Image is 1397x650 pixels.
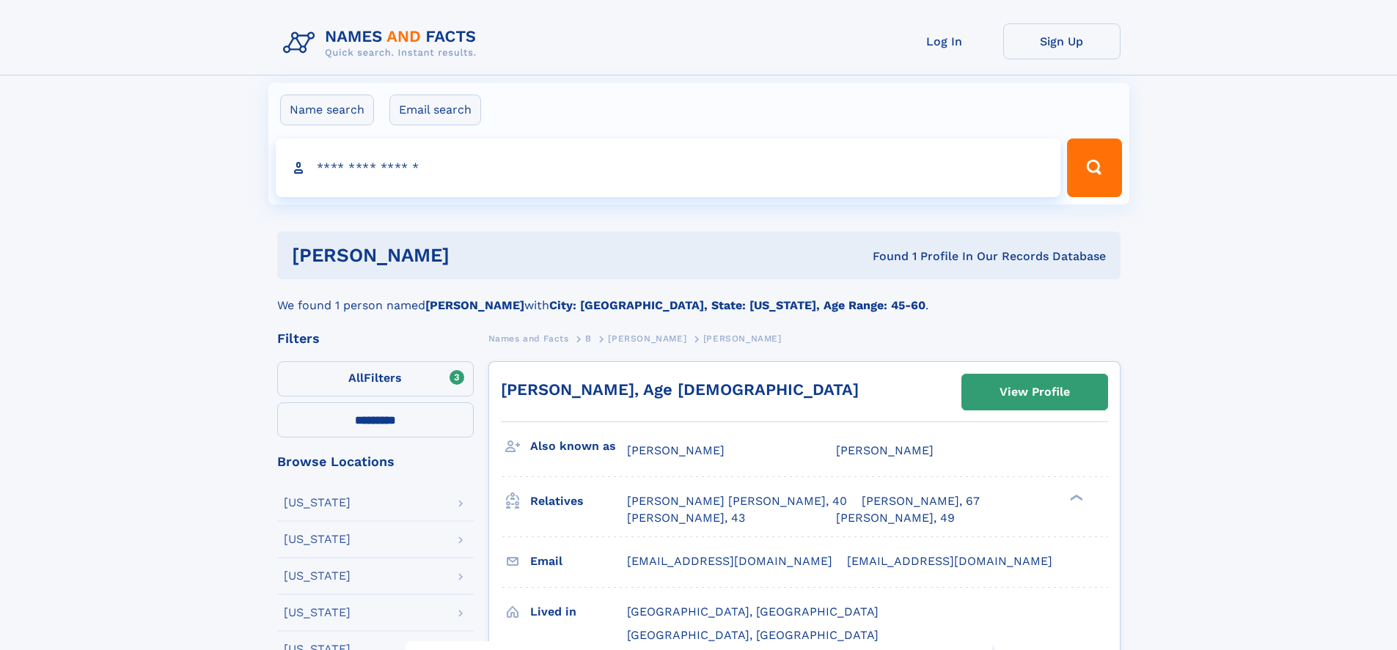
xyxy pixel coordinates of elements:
[847,554,1052,568] span: [EMAIL_ADDRESS][DOMAIN_NAME]
[530,549,627,574] h3: Email
[425,298,524,312] b: [PERSON_NAME]
[277,455,474,468] div: Browse Locations
[962,374,1107,410] a: View Profile
[530,599,627,624] h3: Lived in
[585,329,592,347] a: B
[627,628,879,642] span: [GEOGRAPHIC_DATA], [GEOGRAPHIC_DATA]
[284,497,351,509] div: [US_STATE]
[862,493,980,509] a: [PERSON_NAME], 67
[488,329,569,347] a: Names and Facts
[585,333,592,344] span: B
[1000,375,1070,409] div: View Profile
[284,607,351,618] div: [US_STATE]
[277,23,488,63] img: Logo Names and Facts
[608,329,686,347] a: [PERSON_NAME]
[277,279,1121,314] div: We found 1 person named with .
[389,95,481,125] label: Email search
[549,298,925,312] b: City: [GEOGRAPHIC_DATA], State: [US_STATE], Age Range: 45-60
[627,493,847,509] a: [PERSON_NAME] [PERSON_NAME], 40
[277,332,474,345] div: Filters
[276,139,1061,197] input: search input
[284,533,351,545] div: [US_STATE]
[886,23,1003,59] a: Log In
[348,371,364,385] span: All
[836,443,934,457] span: [PERSON_NAME]
[1003,23,1121,59] a: Sign Up
[627,510,745,526] a: [PERSON_NAME], 43
[277,361,474,396] label: Filters
[627,554,832,568] span: [EMAIL_ADDRESS][DOMAIN_NAME]
[292,246,661,265] h1: [PERSON_NAME]
[284,570,351,582] div: [US_STATE]
[608,333,686,344] span: [PERSON_NAME]
[530,489,627,514] h3: Relatives
[627,443,725,457] span: [PERSON_NAME]
[1067,139,1121,197] button: Search Button
[661,248,1106,265] div: Found 1 Profile In Our Records Database
[530,434,627,459] h3: Also known as
[280,95,374,125] label: Name search
[501,380,859,399] a: [PERSON_NAME], Age [DEMOGRAPHIC_DATA]
[627,605,879,618] span: [GEOGRAPHIC_DATA], [GEOGRAPHIC_DATA]
[1066,493,1084,503] div: ❯
[703,333,782,344] span: [PERSON_NAME]
[836,510,955,526] a: [PERSON_NAME], 49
